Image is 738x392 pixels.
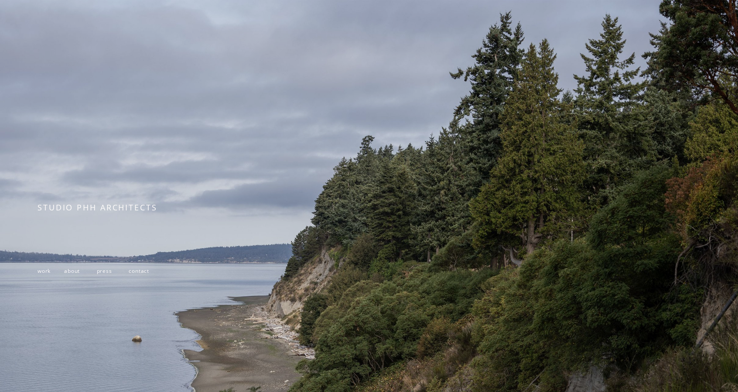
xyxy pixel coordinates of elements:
a: press [97,267,112,275]
a: about [64,267,80,275]
a: work [38,267,51,275]
a: contact [129,267,149,275]
span: STUDIO PHH ARCHITECTS [38,202,157,213]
